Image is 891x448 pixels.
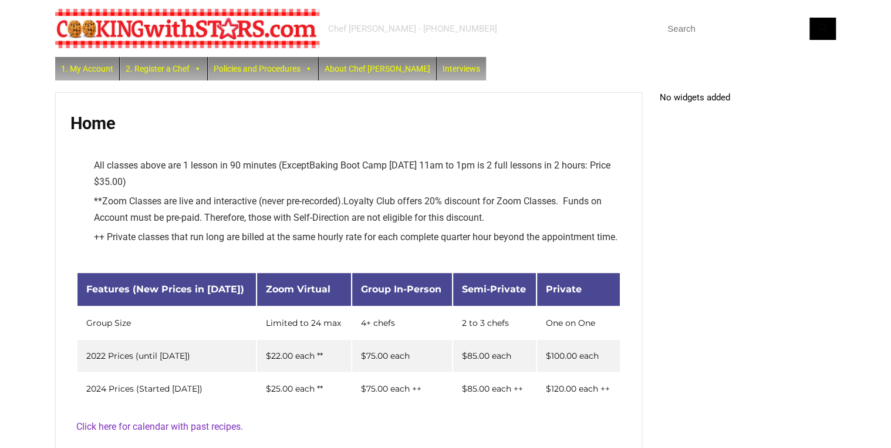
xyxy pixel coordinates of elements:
[94,229,621,245] li: ++ Private classes that run long are billed at the same hourly rate for each complete quarter hou...
[86,385,247,393] div: 2024 Prices (Started [DATE])
[266,385,342,393] div: $25.00 each **
[208,57,318,80] a: Policies and Procedures
[86,352,247,360] div: 2022 Prices (until [DATE])
[102,196,343,207] span: Zoom Classes are live and interactive (never pre-recorded).
[546,319,611,327] div: One on One
[462,352,527,360] div: $85.00 each
[462,319,527,327] div: 2 to 3 chefs
[361,352,443,360] div: $75.00 each
[55,9,319,48] img: Chef Paula's Cooking With Stars
[86,319,247,327] div: Group Size
[94,157,621,190] li: All classes above are 1 lesson in 90 minutes (Except
[462,385,527,393] div: $85.00 each ++
[94,160,610,187] span: Baking Boot Camp [DATE] 11am to 1pm is 2 full lessons in 2 hours: Price $35.00)
[70,113,627,133] h1: Home
[546,385,611,393] div: $120.00 each ++
[361,319,443,327] div: 4+ chefs
[546,352,611,360] div: $100.00 each
[55,57,119,80] a: 1. My Account
[94,193,621,226] li: ** Loyalty Club offers 20% discount for Zoom Classes. Funds on Account must be pre-paid. Therefor...
[546,284,582,295] span: Private
[328,23,497,35] div: Chef [PERSON_NAME] - [PHONE_NUMBER]
[361,284,441,295] span: Group In-Person
[361,385,443,393] div: $75.00 each ++
[266,284,330,295] span: Zoom Virtual
[86,284,244,295] span: Features (New Prices in [DATE])
[809,18,836,40] button: Search
[266,319,342,327] div: Limited to 24 max
[120,57,207,80] a: 2. Register a Chef
[660,18,836,40] input: Search
[76,421,243,432] a: Click here for calendar with past recipes.
[437,57,486,80] a: Interviews
[660,92,836,103] p: No widgets added
[266,352,342,360] div: $22.00 each **
[319,57,436,80] a: About Chef [PERSON_NAME]
[462,284,526,295] span: Semi-Private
